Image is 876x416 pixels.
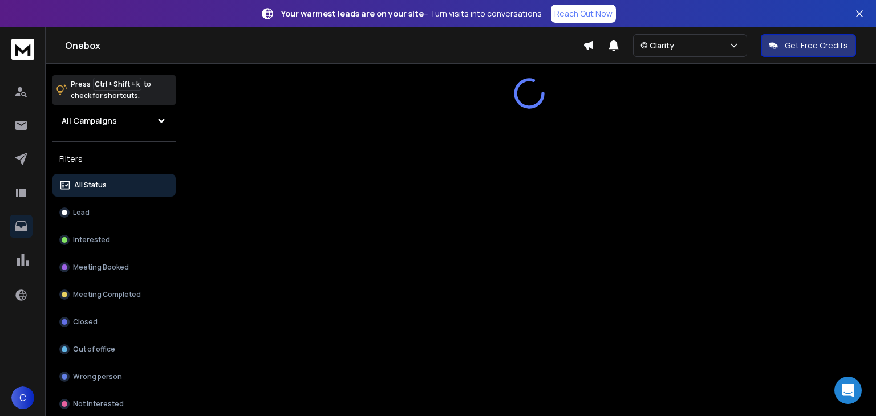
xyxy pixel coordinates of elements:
div: Open Intercom Messenger [834,377,862,404]
h3: Filters [52,151,176,167]
a: Reach Out Now [551,5,616,23]
p: Get Free Credits [785,40,848,51]
button: Wrong person [52,365,176,388]
p: Out of office [73,345,115,354]
p: Reach Out Now [554,8,613,19]
p: Interested [73,235,110,244]
strong: Your warmest leads are on your site [281,8,424,19]
p: Wrong person [73,372,122,381]
p: Press to check for shortcuts. [71,79,151,101]
img: logo [11,39,34,60]
p: All Status [74,181,107,190]
button: C [11,386,34,409]
span: Ctrl + Shift + k [93,78,141,91]
p: Meeting Booked [73,263,129,272]
button: Interested [52,229,176,251]
button: Not Interested [52,393,176,415]
button: Lead [52,201,176,224]
p: Closed [73,317,98,327]
button: Closed [52,311,176,333]
p: © Clarity [640,40,679,51]
p: Meeting Completed [73,290,141,299]
button: Out of office [52,338,176,361]
h1: All Campaigns [62,115,117,127]
p: – Turn visits into conversations [281,8,542,19]
button: All Campaigns [52,109,176,132]
button: Meeting Completed [52,283,176,306]
h1: Onebox [65,39,583,52]
button: All Status [52,174,176,197]
p: Not Interested [73,399,124,409]
button: Meeting Booked [52,256,176,279]
p: Lead [73,208,90,217]
button: Get Free Credits [761,34,856,57]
